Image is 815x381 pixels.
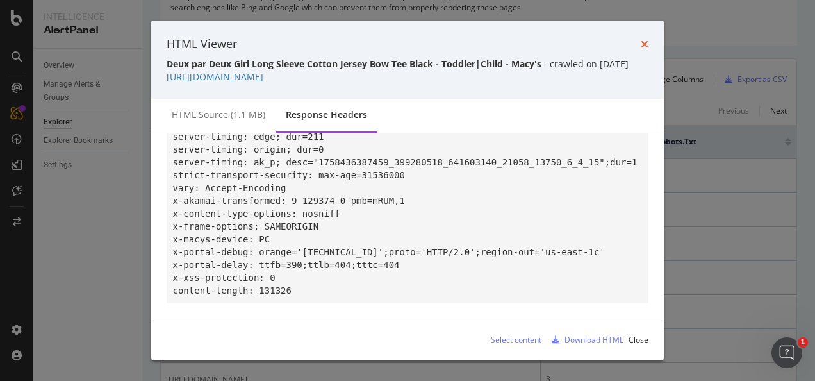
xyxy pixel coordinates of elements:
[286,108,367,121] div: Response Headers
[491,334,541,345] div: Select content
[547,330,623,350] button: Download HTML
[641,36,648,53] div: times
[167,36,237,53] div: HTML Viewer
[771,337,802,368] iframe: Intercom live chat
[481,330,541,350] button: Select content
[629,334,648,345] div: Close
[629,330,648,350] button: Close
[167,58,648,71] div: - crawled on [DATE]
[798,337,808,348] span: 1
[564,334,623,345] div: Download HTML
[172,108,265,121] div: HTML source (1.1 MB)
[167,71,263,83] a: [URL][DOMAIN_NAME]
[151,21,664,360] div: modal
[167,58,541,70] strong: Deux par Deux Girl Long Sleeve Cotton Jersey Bow Tee Black - Toddler|Child - Macy's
